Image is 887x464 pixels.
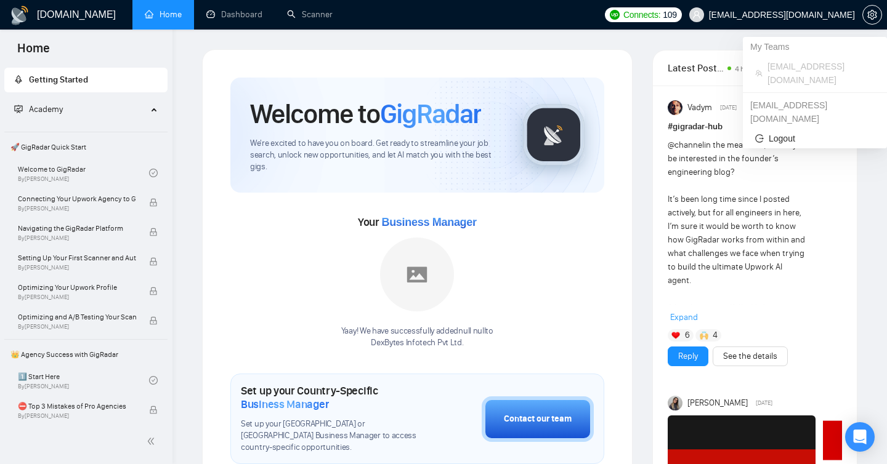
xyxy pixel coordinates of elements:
[18,252,136,264] span: Setting Up Your First Scanner and Auto-Bidder
[18,222,136,234] span: Navigating the GigRadar Platform
[668,346,708,366] button: Reply
[735,65,773,73] span: 4 hours ago
[380,97,481,130] span: GigRadar
[482,396,594,442] button: Contact our team
[862,10,882,20] a: setting
[14,104,63,114] span: Academy
[668,120,842,134] h1: # gigradar-hub
[678,350,698,363] a: Reply
[29,104,63,114] span: Academy
[29,74,88,85] span: Getting Started
[720,102,737,113] span: [DATE]
[862,5,882,25] button: setting
[147,435,159,447] span: double-left
[250,138,503,173] span: We're excited to have you on board. Get ready to streamline your job search, unlock new opportuni...
[687,396,748,410] span: [PERSON_NAME]
[670,312,698,322] span: Expand
[18,234,136,242] span: By [PERSON_NAME]
[671,331,680,340] img: ❤️
[149,406,158,414] span: lock
[241,398,329,411] span: Business Manager
[755,70,763,77] span: team
[7,39,60,65] span: Home
[149,287,158,295] span: lock
[863,10,881,20] span: setting
[18,400,136,412] span: ⛔ Top 3 Mistakes of Pro Agencies
[149,198,158,207] span: lock
[4,68,168,92] li: Getting Started
[18,159,149,186] a: Welcome to GigRadarBy[PERSON_NAME]
[287,9,333,20] a: searchScanner
[713,346,788,366] button: See the details
[504,412,572,426] div: Contact our team
[14,105,23,113] span: fund-projection-screen
[241,418,420,454] span: Set up your [GEOGRAPHIC_DATA] or [GEOGRAPHIC_DATA] Business Manager to access country-specific op...
[700,331,708,340] img: 🙌
[18,281,136,294] span: Optimizing Your Upwork Profile
[692,10,701,19] span: user
[845,422,875,452] div: Open Intercom Messenger
[14,75,23,84] span: rocket
[380,238,454,311] img: placeholder.png
[687,101,712,114] span: Vadym
[18,412,136,420] span: By [PERSON_NAME]
[668,140,704,150] span: @channel
[713,329,718,342] span: 4
[241,384,420,411] h1: Set up your Country-Specific
[743,95,887,129] div: dinesh@dexbytes.com
[685,329,690,342] span: 6
[723,350,777,363] a: See the details
[756,398,772,409] span: [DATE]
[18,264,136,271] span: By [PERSON_NAME]
[358,215,477,229] span: Your
[18,294,136,301] span: By [PERSON_NAME]
[149,228,158,236] span: lock
[10,6,30,25] img: logo
[149,316,158,325] span: lock
[250,97,481,130] h1: Welcome to
[145,9,182,20] a: homeHome
[6,135,166,159] span: 🚀 GigRadar Quick Start
[18,323,136,330] span: By [PERSON_NAME]
[341,326,493,349] div: Yaay! We have successfully added null null to
[768,60,875,87] span: [EMAIL_ADDRESS][DOMAIN_NAME]
[663,8,676,22] span: 109
[668,396,682,410] img: Mariia Heshka
[18,193,136,205] span: Connecting Your Upwork Agency to GigRadar
[755,134,764,143] span: logout
[668,60,724,76] span: Latest Posts from the GigRadar Community
[149,257,158,266] span: lock
[623,8,660,22] span: Connects:
[755,132,875,145] span: Logout
[18,311,136,323] span: Optimizing and A/B Testing Your Scanner for Better Results
[18,367,149,394] a: 1️⃣ Start HereBy[PERSON_NAME]
[206,9,262,20] a: dashboardDashboard
[149,376,158,385] span: check-circle
[341,337,493,349] p: DexBytes Infotech Pvt Ltd .
[381,216,476,228] span: Business Manager
[523,104,585,166] img: gigradar-logo.png
[149,169,158,177] span: check-circle
[610,10,620,20] img: upwork-logo.png
[6,342,166,367] span: 👑 Agency Success with GigRadar
[743,37,887,57] div: My Teams
[18,205,136,212] span: By [PERSON_NAME]
[668,100,682,115] img: Vadym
